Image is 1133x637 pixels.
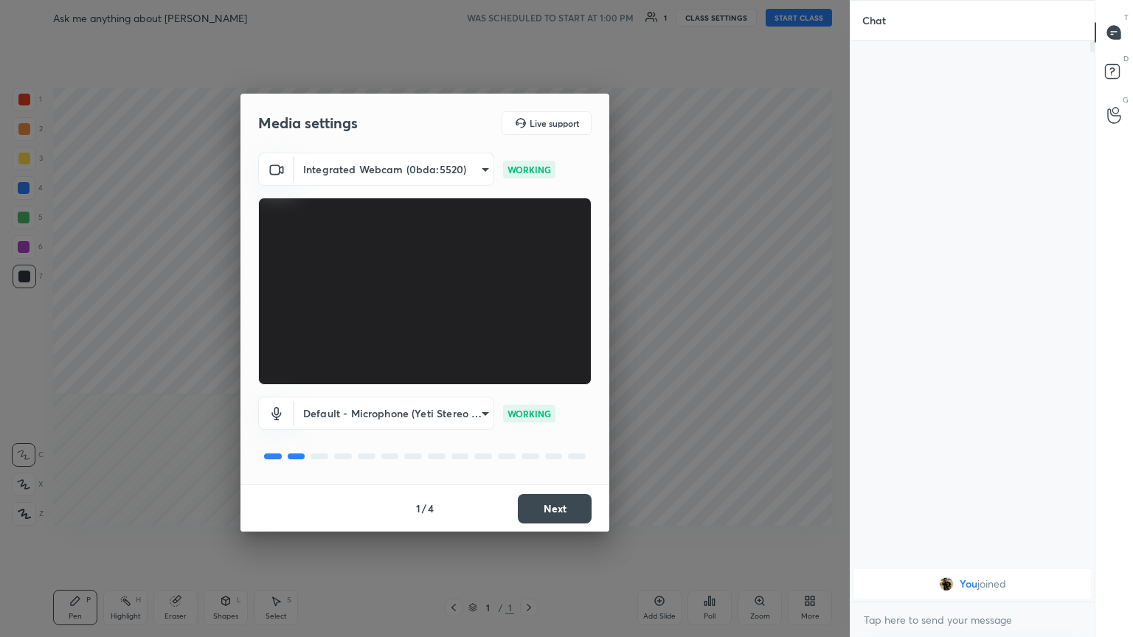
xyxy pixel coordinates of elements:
div: Integrated Webcam (0bda:5520) [294,153,494,186]
h4: 1 [416,501,420,516]
p: D [1123,53,1129,64]
button: Next [518,494,592,523]
p: Chat [850,1,898,40]
img: 972cef165c4e428681d13a87c9ec34ae.jpg [939,577,954,591]
h4: / [422,501,426,516]
div: grid [850,566,1095,602]
h4: 4 [428,501,434,516]
p: WORKING [507,163,551,176]
p: G [1123,94,1129,105]
h5: Live support [530,119,579,128]
p: WORKING [507,407,551,420]
h2: Media settings [258,114,358,133]
div: Integrated Webcam (0bda:5520) [294,397,494,430]
p: T [1124,12,1129,23]
span: joined [977,578,1006,590]
span: You [960,578,977,590]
